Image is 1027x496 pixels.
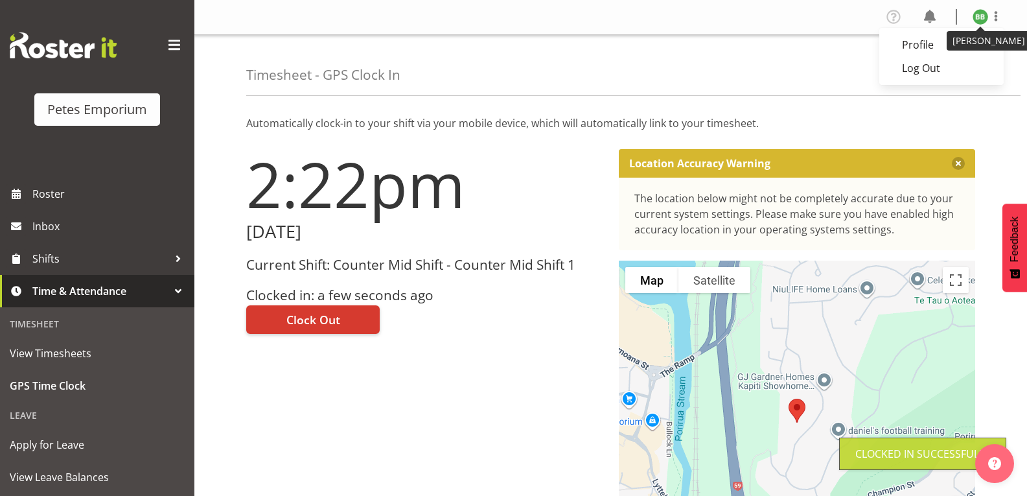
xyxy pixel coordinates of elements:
span: GPS Time Clock [10,376,185,396]
div: Timesheet [3,311,191,337]
div: Petes Emporium [47,100,147,119]
button: Show satellite imagery [678,267,750,293]
a: View Leave Balances [3,461,191,493]
span: View Leave Balances [10,467,185,487]
h3: Current Shift: Counter Mid Shift - Counter Mid Shift 1 [246,257,603,272]
p: Location Accuracy Warning [629,157,770,170]
button: Close message [952,157,965,170]
button: Clock Out [246,305,380,334]
a: Apply for Leave [3,429,191,461]
img: Rosterit website logo [10,32,117,58]
button: Feedback - Show survey [1002,204,1027,292]
a: Log Out [879,56,1004,80]
a: Profile [879,33,1004,56]
img: help-xxl-2.png [988,457,1001,470]
span: Clock Out [286,311,340,328]
button: Show street map [625,267,678,293]
span: Shifts [32,249,168,268]
span: Roster [32,184,188,204]
a: GPS Time Clock [3,370,191,402]
span: View Timesheets [10,344,185,363]
div: The location below might not be completely accurate due to your current system settings. Please m... [634,191,960,237]
span: Time & Attendance [32,281,168,301]
p: Automatically clock-in to your shift via your mobile device, which will automatically link to you... [246,115,975,131]
a: View Timesheets [3,337,191,370]
span: Apply for Leave [10,435,185,455]
h1: 2:22pm [246,149,603,219]
button: Toggle fullscreen view [943,267,969,293]
span: Feedback [1009,217,1021,262]
span: Inbox [32,217,188,236]
h2: [DATE] [246,222,603,242]
h4: Timesheet - GPS Clock In [246,67,400,82]
img: beena-bist9974.jpg [973,9,988,25]
h3: Clocked in: a few seconds ago [246,288,603,303]
div: Clocked in Successfully [855,446,990,462]
div: Leave [3,402,191,429]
